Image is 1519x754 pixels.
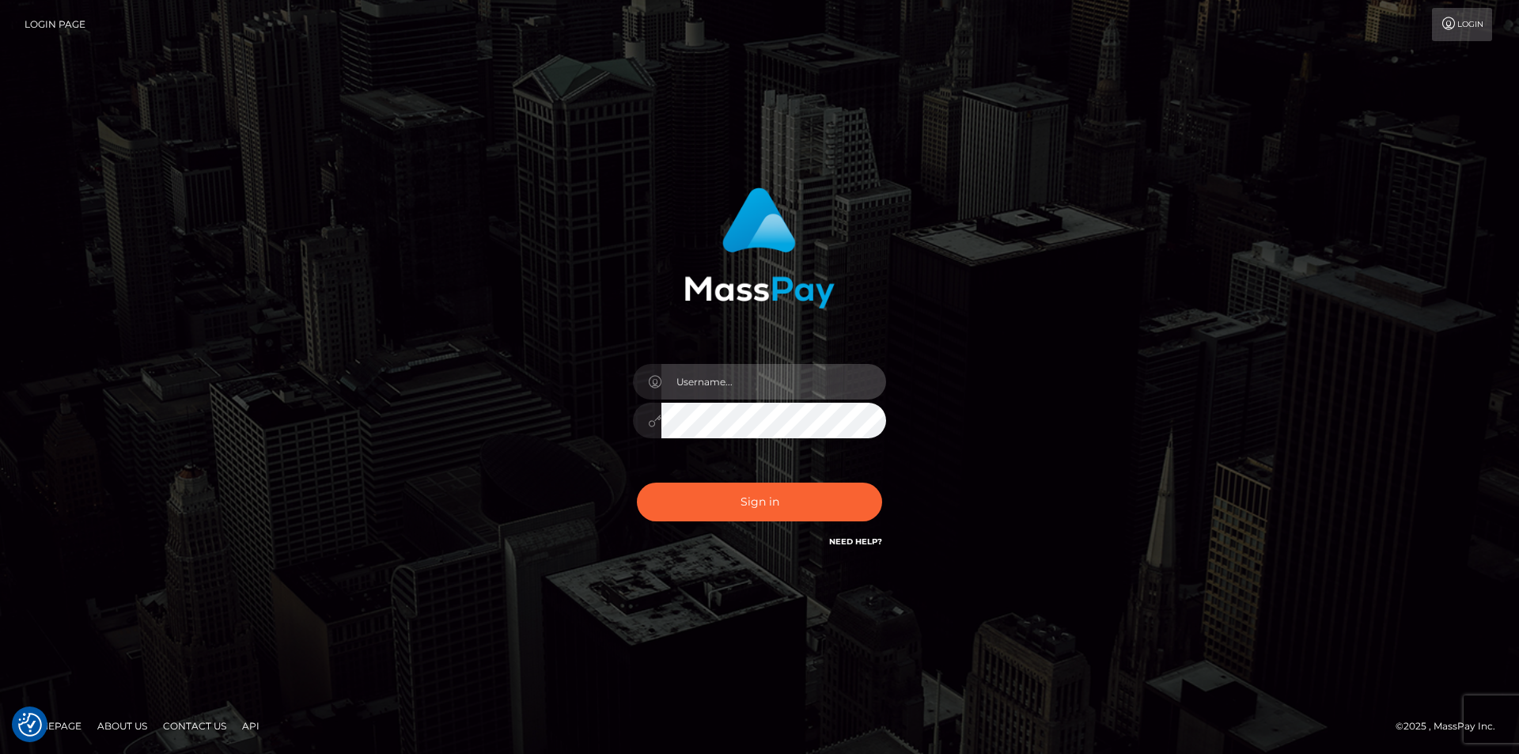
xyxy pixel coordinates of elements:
[1432,8,1492,41] a: Login
[684,188,835,309] img: MassPay Login
[18,713,42,737] button: Consent Preferences
[1396,718,1507,735] div: © 2025 , MassPay Inc.
[157,714,233,738] a: Contact Us
[661,364,886,400] input: Username...
[18,713,42,737] img: Revisit consent button
[829,536,882,547] a: Need Help?
[91,714,153,738] a: About Us
[25,8,85,41] a: Login Page
[236,714,266,738] a: API
[637,483,882,521] button: Sign in
[17,714,88,738] a: Homepage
